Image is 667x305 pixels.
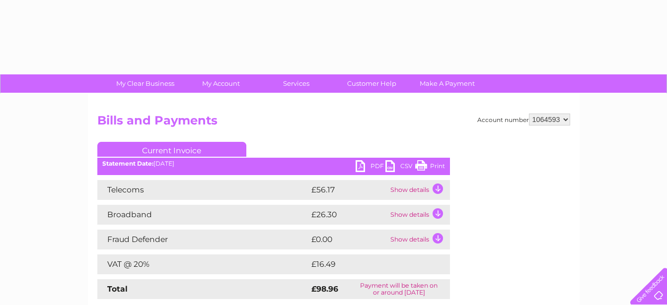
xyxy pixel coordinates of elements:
b: Statement Date: [102,160,153,167]
strong: £98.96 [311,284,338,294]
td: VAT @ 20% [97,254,309,274]
a: Print [415,160,445,175]
td: Show details [388,180,450,200]
td: Fraud Defender [97,230,309,249]
div: Account number [477,114,570,125]
a: My Clear Business [104,74,186,93]
a: PDF [356,160,385,175]
a: CSV [385,160,415,175]
td: £56.17 [309,180,388,200]
a: Customer Help [331,74,413,93]
h2: Bills and Payments [97,114,570,132]
td: Telecoms [97,180,309,200]
a: Current Invoice [97,142,246,157]
strong: Total [107,284,128,294]
a: Services [255,74,337,93]
td: £26.30 [309,205,388,225]
a: My Account [180,74,262,93]
td: Show details [388,205,450,225]
td: Payment will be taken on or around [DATE] [348,279,450,299]
td: Show details [388,230,450,249]
td: £16.49 [309,254,430,274]
div: [DATE] [97,160,450,167]
td: Broadband [97,205,309,225]
a: Make A Payment [406,74,488,93]
td: £0.00 [309,230,388,249]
